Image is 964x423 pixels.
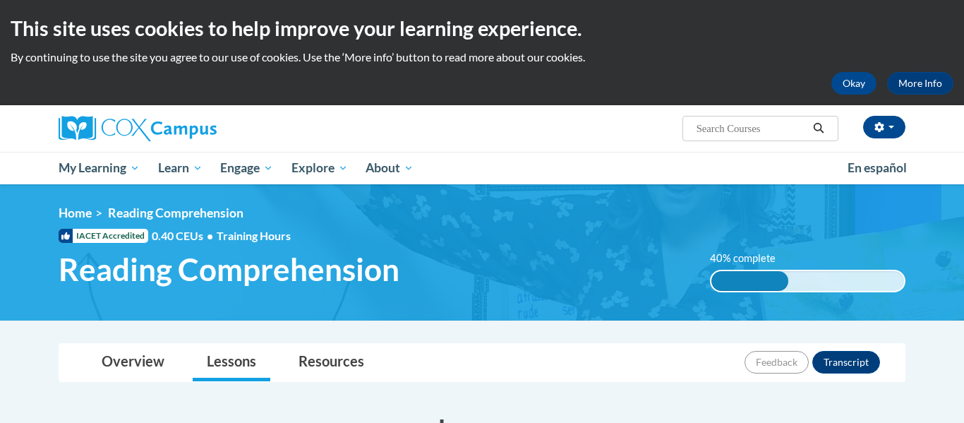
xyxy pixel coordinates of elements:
p: By continuing to use the site you agree to our use of cookies. Use the ‘More info’ button to read... [11,49,953,65]
span: Training Hours [217,229,291,242]
span: Learn [158,160,203,177]
a: Resources [284,344,378,381]
label: 40% complete [710,251,791,266]
span: My Learning [59,160,140,177]
button: Search [808,120,829,137]
a: Learn [149,152,212,184]
span: • [207,229,213,242]
img: Cox Campus [59,116,217,141]
button: Account Settings [863,116,905,138]
button: Transcript [812,351,880,374]
a: My Learning [49,152,149,184]
div: 40% complete [711,271,788,291]
a: More Info [887,72,953,95]
span: Explore [291,160,348,177]
span: Engage [220,160,273,177]
a: Lessons [193,344,270,381]
div: Main menu [37,152,927,184]
button: Feedback [745,351,809,374]
span: About [366,160,414,177]
input: Search Courses [695,120,808,137]
a: Engage [211,152,282,184]
span: En español [848,160,907,175]
a: About [357,152,423,184]
a: Explore [282,152,357,184]
a: Home [59,205,92,220]
h2: This site uses cookies to help improve your learning experience. [11,14,953,42]
a: Overview [88,344,179,381]
span: 0.40 CEUs [152,228,217,244]
a: Cox Campus [59,116,327,141]
span: Reading Comprehension [59,251,399,288]
span: Reading Comprehension [108,205,243,220]
a: En español [838,153,916,183]
button: Okay [831,72,876,95]
span: IACET Accredited [59,229,148,243]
